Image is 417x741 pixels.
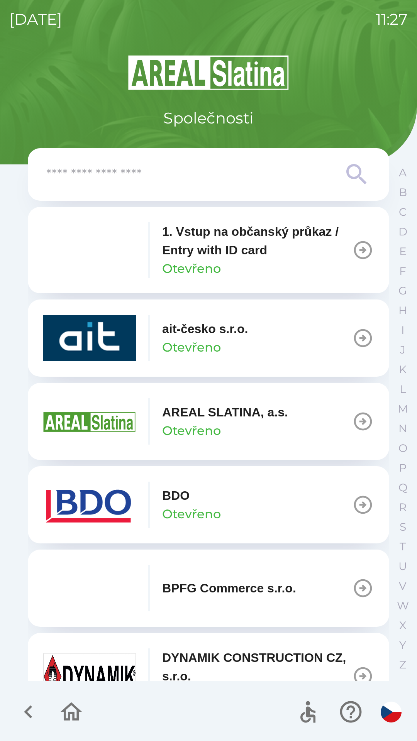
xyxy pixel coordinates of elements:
[393,635,412,655] button: Y
[399,205,407,219] p: C
[399,186,407,199] p: B
[162,259,221,278] p: Otevřeno
[393,163,412,183] button: A
[28,466,389,543] button: BDOOtevřeno
[400,520,406,534] p: S
[43,315,136,361] img: 40b5cfbb-27b1-4737-80dc-99d800fbabba.png
[398,304,407,317] p: H
[393,557,412,576] button: U
[162,222,352,259] p: 1. Vstup na občanský průkaz / Entry with ID card
[398,402,408,416] p: M
[399,579,407,593] p: V
[398,225,407,239] p: D
[400,540,406,553] p: T
[393,576,412,596] button: V
[43,482,136,528] img: ae7449ef-04f1-48ed-85b5-e61960c78b50.png
[162,421,221,440] p: Otevřeno
[163,107,254,130] p: Společnosti
[398,284,407,298] p: G
[393,458,412,478] button: P
[393,616,412,635] button: X
[393,320,412,340] button: I
[43,227,136,273] img: 93ea42ec-2d1b-4d6e-8f8a-bdbb4610bcc3.png
[393,340,412,360] button: J
[43,653,136,699] img: 9aa1c191-0426-4a03-845b-4981a011e109.jpeg
[9,8,62,31] p: [DATE]
[393,596,412,616] button: W
[393,202,412,222] button: C
[162,320,248,338] p: ait-česko s.r.o.
[399,658,406,672] p: Z
[162,403,288,421] p: AREAL SLATINA, a.s.
[393,419,412,438] button: N
[398,442,407,455] p: O
[393,242,412,261] button: E
[43,398,136,445] img: aad3f322-fb90-43a2-be23-5ead3ef36ce5.png
[400,382,406,396] p: L
[393,537,412,557] button: T
[399,638,406,652] p: Y
[376,8,408,31] p: 11:27
[28,299,389,377] button: ait-česko s.r.o.Otevřeno
[393,399,412,419] button: M
[28,633,389,719] button: DYNAMIK CONSTRUCTION CZ, s.r.o.Otevřeno
[393,478,412,497] button: Q
[28,550,389,627] button: BPFG Commerce s.r.o.
[393,183,412,202] button: B
[399,166,407,179] p: A
[399,264,406,278] p: F
[393,379,412,399] button: L
[398,422,407,435] p: N
[162,338,221,357] p: Otevřeno
[162,486,190,505] p: BDO
[393,261,412,281] button: F
[399,363,407,376] p: K
[381,702,402,722] img: cs flag
[162,648,352,685] p: DYNAMIK CONSTRUCTION CZ, s.r.o.
[399,245,407,258] p: E
[393,517,412,537] button: S
[398,481,407,494] p: Q
[393,360,412,379] button: K
[393,655,412,675] button: Z
[393,281,412,301] button: G
[393,301,412,320] button: H
[393,497,412,517] button: R
[399,461,407,475] p: P
[28,54,389,91] img: Logo
[399,619,406,632] p: X
[398,560,407,573] p: U
[399,501,407,514] p: R
[28,207,389,293] button: 1. Vstup na občanský průkaz / Entry with ID cardOtevřeno
[43,565,136,611] img: f3b1b367-54a7-43c8-9d7e-84e812667233.png
[393,222,412,242] button: D
[397,599,409,612] p: W
[400,343,405,357] p: J
[162,579,296,597] p: BPFG Commerce s.r.o.
[28,383,389,460] button: AREAL SLATINA, a.s.Otevřeno
[401,323,404,337] p: I
[393,438,412,458] button: O
[162,505,221,523] p: Otevřeno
